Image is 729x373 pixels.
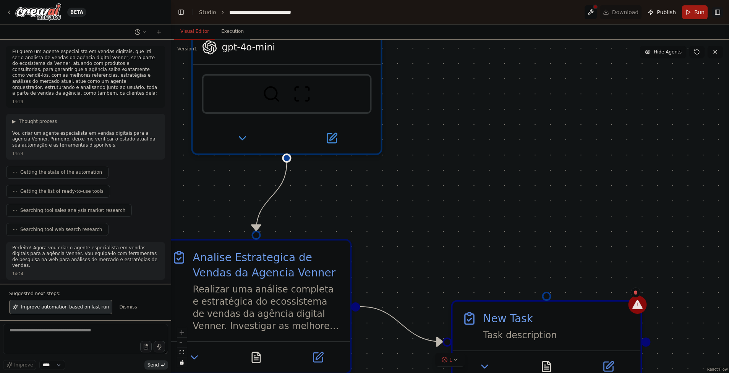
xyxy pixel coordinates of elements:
nav: breadcrumb [199,8,308,16]
button: Visual Editor [174,24,215,40]
span: Getting the list of ready-to-use tools [20,188,104,194]
button: No output available [224,348,288,367]
button: fit view [177,347,187,357]
div: Version 1 [177,46,197,52]
button: Open in side panel [288,129,374,147]
span: Improve automation based on last run [21,304,109,310]
button: Hide left sidebar [176,7,186,18]
button: Delete node [630,287,640,297]
span: gpt-4o-mini [222,41,275,53]
img: Logo [15,3,61,21]
img: SerplyWebSearchTool [262,85,280,103]
p: Vou criar um agente especialista em vendas digitais para a agência Venner. Primeiro, deixe-me ver... [12,131,159,149]
a: Studio [199,9,216,15]
button: toggle interactivity [177,357,187,367]
div: 14:24 [12,271,23,277]
button: Improve automation based on last run [9,300,112,314]
p: Eu quero um agente especialista em vendas digitais, que irá ser o analista de vendas da agência d... [12,49,159,97]
button: ▶Thought process [12,118,57,124]
span: ▶ [12,118,16,124]
button: Upload files [140,341,152,352]
p: Suggested next steps: [9,291,162,297]
button: 1 [436,353,465,367]
button: Improve [3,360,36,370]
button: Dismiss [115,300,141,314]
span: Hide Agents [654,49,682,55]
button: Show right sidebar [712,7,723,18]
div: Realizar uma análise completa e estratégica do ecossistema de vendas da agência digital Venner. I... [193,283,341,332]
p: Perfeito! Agora vou criar o agente especialista em vendas digitais para a agência Venner. Vou equ... [12,245,159,269]
a: React Flow attribution [707,367,728,371]
span: Searching tool web search research [20,226,102,233]
span: Dismiss [119,304,137,310]
button: zoom out [177,337,187,347]
div: 14:24 [12,151,23,157]
span: Searching tool sales analysis market research [20,207,125,213]
button: Hide Agents [640,46,686,58]
g: Edge from 84b7ec8d-ba32-457c-83cf-64bd0704dbeb to 0e3c7ca0-b3ee-4c3e-a5e3-4570b36d77c8 [360,299,442,349]
div: React Flow controls [177,328,187,367]
span: Publish [657,8,676,16]
g: Edge from c6962067-13cb-47f3-860d-f379cbb267eb to 84b7ec8d-ba32-457c-83cf-64bd0704dbeb [248,163,294,231]
div: 14:23 [12,99,23,105]
div: Analise Estrategica de Vendas da Agencia Venner [193,250,341,280]
button: Send [144,360,168,370]
button: Execution [215,24,250,40]
button: Switch to previous chat [131,27,150,37]
span: Improve [14,362,33,368]
span: Run [694,8,705,16]
div: BETA [67,8,86,17]
button: Click to speak your automation idea [154,341,165,352]
span: Getting the state of the automation [20,169,102,175]
span: Thought process [19,118,57,124]
div: Task description [483,329,631,341]
button: Start a new chat [153,27,165,37]
span: Send [147,362,159,368]
img: ScrapeWebsiteTool [293,85,311,103]
button: Run [682,5,708,19]
div: New Task [483,311,533,326]
button: Open in side panel [292,348,344,367]
button: Publish [645,5,679,19]
span: 1 [449,356,453,363]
